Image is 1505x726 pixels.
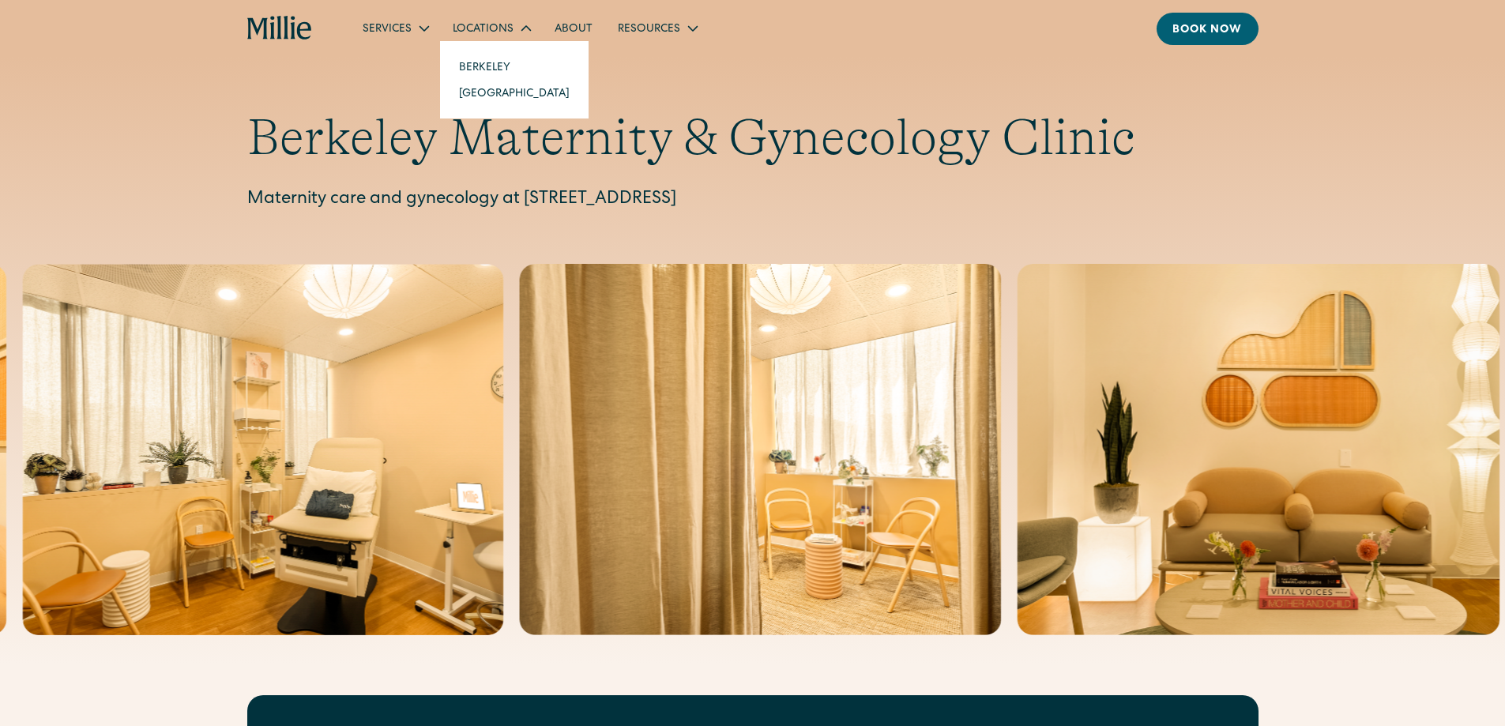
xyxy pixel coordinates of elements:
[605,15,709,41] div: Resources
[446,54,582,80] a: Berkeley
[350,15,440,41] div: Services
[542,15,605,41] a: About
[247,107,1259,168] h1: Berkeley Maternity & Gynecology Clinic
[247,16,313,41] a: home
[247,187,1259,213] p: Maternity care and gynecology at [STREET_ADDRESS]
[618,21,680,38] div: Resources
[440,41,589,118] nav: Locations
[446,80,582,106] a: [GEOGRAPHIC_DATA]
[1157,13,1259,45] a: Book now
[453,21,514,38] div: Locations
[1172,22,1243,39] div: Book now
[363,21,412,38] div: Services
[440,15,542,41] div: Locations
